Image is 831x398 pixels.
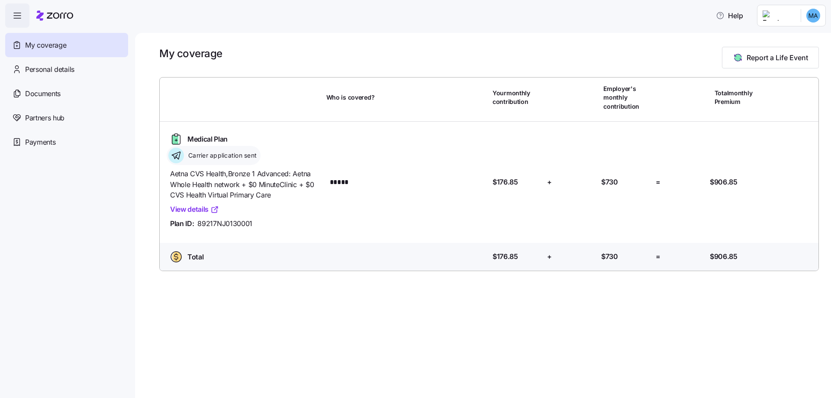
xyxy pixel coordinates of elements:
[159,47,222,60] h1: My coverage
[5,130,128,154] a: Payments
[5,33,128,57] a: My coverage
[710,177,738,188] span: $906.85
[547,177,552,188] span: +
[763,10,794,21] img: Employer logo
[25,88,61,99] span: Documents
[5,57,128,81] a: Personal details
[5,106,128,130] a: Partners hub
[747,52,808,63] span: Report a Life Event
[547,251,552,262] span: +
[197,218,252,229] span: 89217NJ0130001
[709,7,750,24] button: Help
[170,204,219,215] a: View details
[25,113,64,123] span: Partners hub
[187,252,203,262] span: Total
[601,177,618,188] span: $730
[170,168,319,201] span: Aetna CVS Health , Bronze 1 Advanced: Aetna Whole Health network + $0 MinuteClinic + $0 CVS Healt...
[170,218,194,229] span: Plan ID:
[493,177,518,188] span: $176.85
[716,10,743,21] span: Help
[5,81,128,106] a: Documents
[806,9,820,23] img: c80877154d06b1bb475078b4ab4b7b74
[25,40,66,51] span: My coverage
[601,251,618,262] span: $730
[722,47,819,68] button: Report a Life Event
[187,134,228,145] span: Medical Plan
[493,89,541,107] span: Your monthly contribution
[326,93,375,102] span: Who is covered?
[603,84,652,111] span: Employer's monthly contribution
[656,251,660,262] span: =
[710,251,738,262] span: $906.85
[715,89,763,107] span: Total monthly Premium
[186,151,257,160] span: Carrier application sent
[656,177,660,188] span: =
[25,137,55,148] span: Payments
[25,64,74,75] span: Personal details
[493,251,518,262] span: $176.85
